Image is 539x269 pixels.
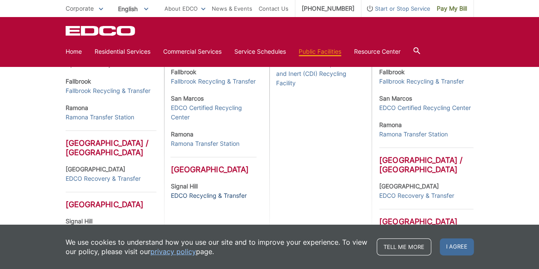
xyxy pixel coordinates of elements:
[170,103,257,122] a: EDCO Certified Recycling Center
[170,77,255,86] a: Fallbrook Recycling & Transfer
[379,77,464,86] a: Fallbrook Recycling & Transfer
[150,247,196,256] a: privacy policy
[379,148,473,174] h3: [GEOGRAPHIC_DATA] / [GEOGRAPHIC_DATA]
[66,192,157,209] h3: [GEOGRAPHIC_DATA]
[259,4,288,13] a: Contact Us
[170,130,193,138] strong: Ramona
[170,68,196,75] strong: Fallbrook
[163,47,222,56] a: Commercial Services
[66,86,150,95] a: Fallbrook Recycling & Transfer
[66,130,157,157] h3: [GEOGRAPHIC_DATA] / [GEOGRAPHIC_DATA]
[212,4,252,13] a: News & Events
[164,4,205,13] a: About EDCO
[437,4,467,13] span: Pay My Bill
[377,238,431,255] a: Tell me more
[170,191,246,200] a: EDCO Recycling & Transfer
[170,182,197,190] strong: Signal Hill
[66,165,125,173] strong: [GEOGRAPHIC_DATA]
[379,68,405,75] strong: Fallbrook
[66,217,92,225] strong: Signal Hill
[66,26,136,36] a: EDCD logo. Return to the homepage.
[95,47,150,56] a: Residential Services
[379,191,454,200] a: EDCO Recovery & Transfer
[440,238,474,255] span: I agree
[66,237,368,256] p: We use cookies to understand how you use our site and to improve your experience. To view our pol...
[379,209,473,226] h3: [GEOGRAPHIC_DATA]
[379,121,402,128] strong: Ramona
[66,104,88,111] strong: Ramona
[112,2,155,16] span: English
[234,47,286,56] a: Service Schedules
[299,47,341,56] a: Public Facilities
[66,78,91,85] strong: Fallbrook
[66,5,94,12] span: Corporate
[379,103,471,113] a: EDCO Certified Recycling Center
[66,113,134,122] a: Ramona Transfer Station
[170,139,239,148] a: Ramona Transfer Station
[66,174,141,183] a: EDCO Recovery & Transfer
[66,47,82,56] a: Home
[170,95,203,102] strong: San Marcos
[276,60,365,88] a: EDCO Construction, Demolition and Inert (CDI) Recycling Facility
[354,47,401,56] a: Resource Center
[379,182,439,190] strong: [GEOGRAPHIC_DATA]
[379,95,412,102] strong: San Marcos
[379,130,448,139] a: Ramona Transfer Station
[170,157,257,174] h3: [GEOGRAPHIC_DATA]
